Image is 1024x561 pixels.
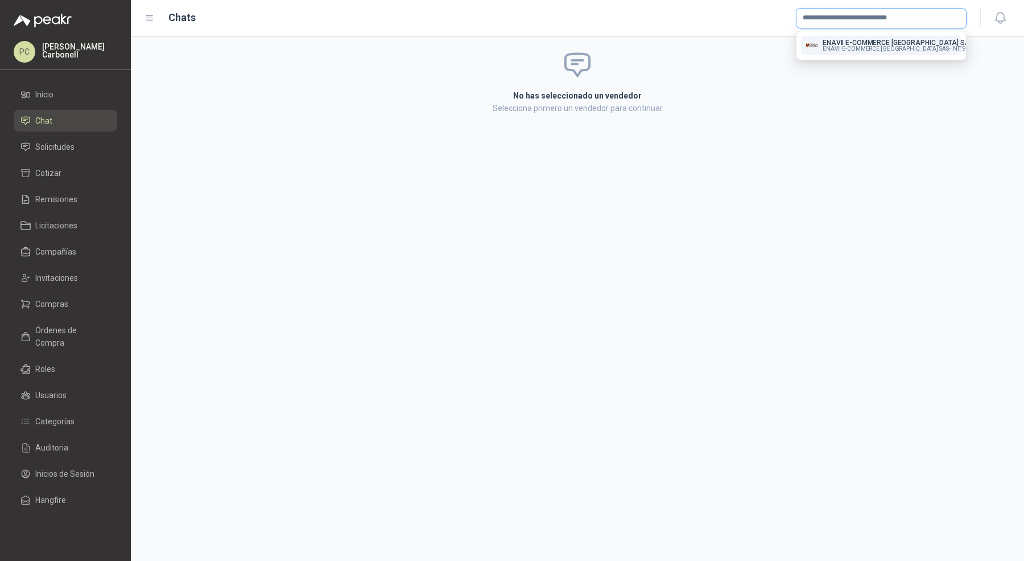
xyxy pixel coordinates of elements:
span: Cotizar [35,167,61,179]
div: PC [14,41,35,63]
span: ENAVII E-COMMERCE [GEOGRAPHIC_DATA] SAS - [823,46,951,52]
p: Selecciona primero un vendedor para continuar [379,102,776,114]
a: Órdenes de Compra [14,320,117,354]
a: Cotizar [14,162,117,184]
span: Órdenes de Compra [35,324,106,349]
a: Inicios de Sesión [14,463,117,485]
a: Solicitudes [14,136,117,158]
span: Auditoria [35,441,68,454]
img: Company Logo [806,39,818,52]
span: Hangfire [35,494,66,506]
p: [PERSON_NAME] Carbonell [42,43,117,59]
span: Remisiones [35,193,77,206]
a: Auditoria [14,437,117,458]
span: Inicios de Sesión [35,468,94,480]
button: Company LogoENAVII E-COMMERCE [GEOGRAPHIC_DATA] SASENAVII E-COMMERCE [GEOGRAPHIC_DATA] SAS-NIT:90... [801,36,961,55]
span: NIT : 901552969 [953,46,993,52]
a: Inicio [14,84,117,105]
h2: No has seleccionado un vendedor [379,89,776,102]
span: Inicio [35,88,53,101]
a: Compras [14,293,117,315]
span: Invitaciones [35,272,78,284]
a: Chat [14,110,117,132]
span: Usuarios [35,389,67,402]
span: Compañías [35,245,76,258]
a: Usuarios [14,384,117,406]
h1: Chats [168,10,196,26]
p: ENAVII E-COMMERCE [GEOGRAPHIC_DATA] SAS [823,39,993,46]
span: Solicitudes [35,141,75,153]
a: Remisiones [14,189,117,210]
a: Invitaciones [14,267,117,289]
img: Logo peakr [14,14,72,27]
span: Chat [35,114,52,127]
span: Categorías [35,415,75,428]
a: Compañías [14,241,117,263]
span: Roles [35,363,55,375]
span: Licitaciones [35,219,77,232]
a: Roles [14,358,117,380]
a: Licitaciones [14,215,117,236]
a: Categorías [14,411,117,432]
span: Compras [35,298,68,310]
a: Hangfire [14,489,117,511]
